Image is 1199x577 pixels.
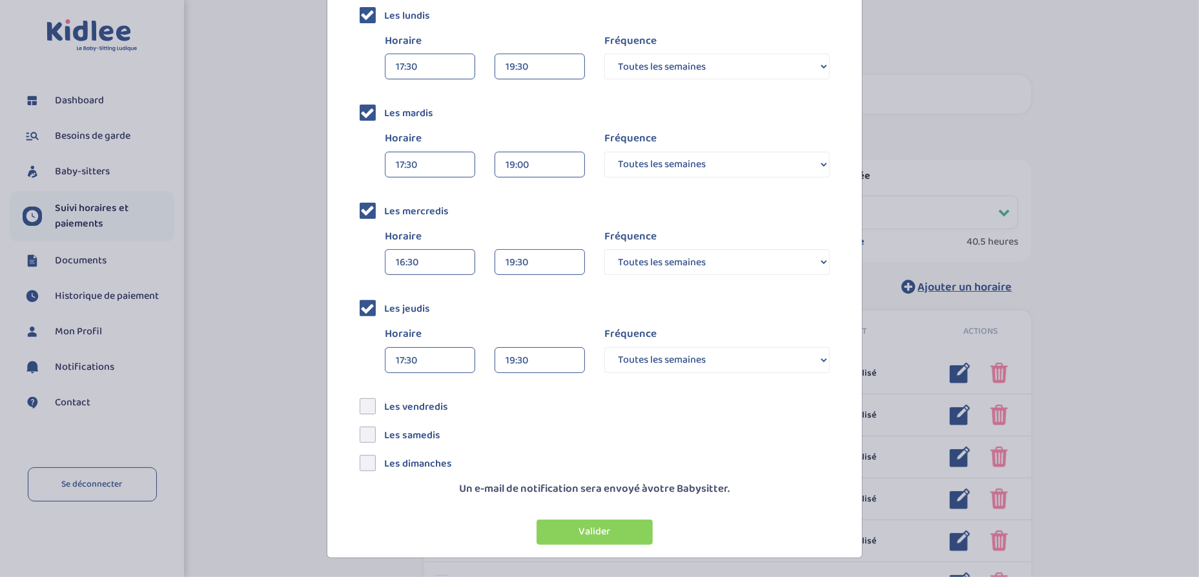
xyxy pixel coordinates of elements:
span: votre Babysitter. [648,480,730,498]
label: Fréquence [604,228,657,245]
span: Les mercredis [384,203,449,219]
span: Les jeudis [384,301,430,317]
div: 19:30 [506,250,574,276]
label: Fréquence [604,130,657,147]
div: 16:30 [396,250,464,276]
label: Horaire [385,33,585,50]
div: 19:00 [506,152,574,178]
span: Les vendredis [384,399,448,415]
label: Horaire [385,130,585,147]
span: Les dimanches [384,456,452,472]
button: Valider [537,520,653,545]
div: 19:30 [506,348,574,374]
div: 17:30 [396,54,464,80]
label: Fréquence [604,33,657,50]
p: Un e-mail de notification sera envoyé à [360,481,830,498]
label: Horaire [385,326,585,343]
label: Fréquence [604,326,657,343]
span: Les samedis [384,427,440,443]
label: Horaire [385,228,585,245]
div: 17:30 [396,348,464,374]
div: 17:30 [396,152,464,178]
span: Les lundis [384,8,430,24]
span: Les mardis [384,105,433,121]
div: 19:30 [506,54,574,80]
